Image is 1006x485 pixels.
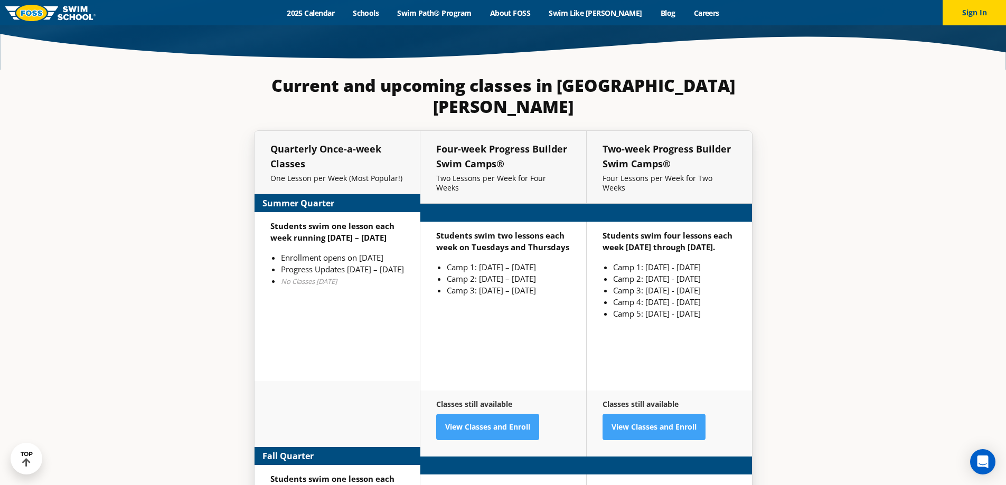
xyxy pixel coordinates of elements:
p: Four Lessons per Week for Two Weeks [603,174,736,193]
li: Camp 3: [DATE] – [DATE] [447,284,570,296]
a: Swim Path® Program [388,8,481,18]
a: View Classes and Enroll [603,414,706,440]
a: Blog [651,8,684,18]
h3: Current and upcoming classes in [GEOGRAPHIC_DATA][PERSON_NAME] [254,75,753,117]
strong: Classes still available [603,399,679,409]
p: One Lesson per Week (Most Popular!) [270,174,404,183]
h5: Quarterly Once-a-week Classes [270,141,404,171]
li: Camp 5: [DATE] - [DATE] [613,308,736,319]
em: No Classes [DATE] [281,277,337,286]
li: Camp 2: [DATE] - [DATE] [613,273,736,284]
a: About FOSS [481,8,540,18]
h5: Four-week Progress Builder Swim Camps® [436,141,570,171]
strong: Summer Quarter [262,197,334,210]
strong: Students swim four lessons each week [DATE] through [DATE]. [603,230,732,252]
img: FOSS Swim School Logo [5,5,96,21]
a: Swim Like [PERSON_NAME] [540,8,652,18]
div: Open Intercom Messenger [970,449,995,474]
strong: Students swim one lesson each week running [DATE] – [DATE] [270,221,394,243]
a: 2025 Calendar [278,8,344,18]
a: Careers [684,8,728,18]
li: Camp 1: [DATE] - [DATE] [613,261,736,273]
li: Camp 3: [DATE] - [DATE] [613,284,736,296]
p: Two Lessons per Week for Four Weeks [436,174,570,193]
li: Camp 4: [DATE] - [DATE] [613,296,736,308]
strong: Classes still available [436,399,512,409]
h5: Two-week Progress Builder Swim Camps® [603,141,736,171]
strong: Fall Quarter [262,450,314,462]
li: Camp 1: [DATE] – [DATE] [447,261,570,273]
div: TOP [21,451,33,467]
a: View Classes and Enroll [436,414,539,440]
a: Schools [344,8,388,18]
strong: Students swim two lessons each week on Tuesdays and Thursdays [436,230,569,252]
li: Progress Updates [DATE] – [DATE] [281,263,404,275]
li: Enrollment opens on [DATE] [281,252,404,263]
li: Camp 2: [DATE] – [DATE] [447,273,570,284]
